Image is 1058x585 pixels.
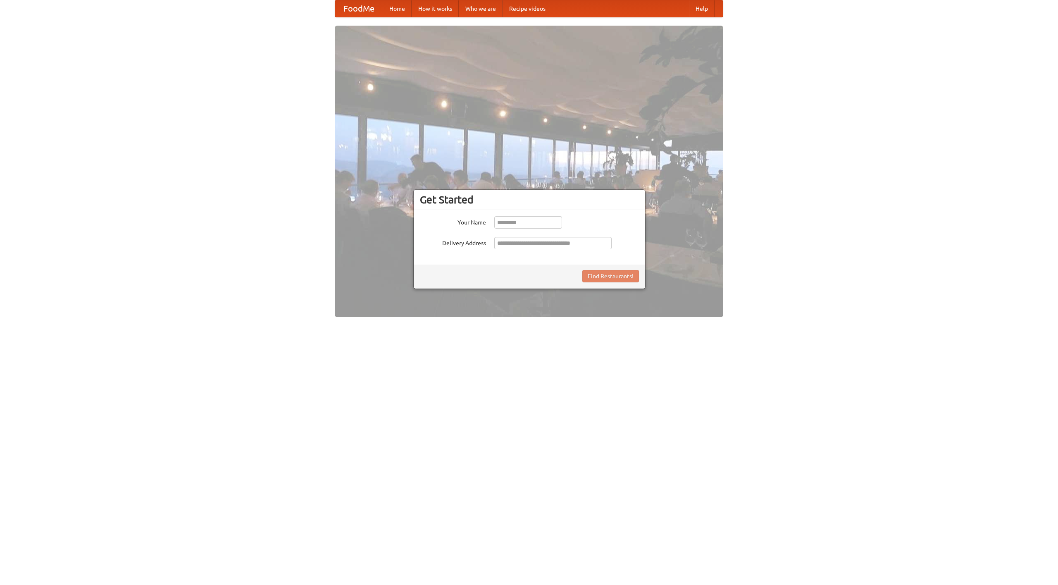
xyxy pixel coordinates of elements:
a: Help [689,0,715,17]
a: Home [383,0,412,17]
button: Find Restaurants! [582,270,639,282]
a: Who we are [459,0,503,17]
a: Recipe videos [503,0,552,17]
h3: Get Started [420,193,639,206]
a: How it works [412,0,459,17]
label: Delivery Address [420,237,486,247]
a: FoodMe [335,0,383,17]
label: Your Name [420,216,486,227]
